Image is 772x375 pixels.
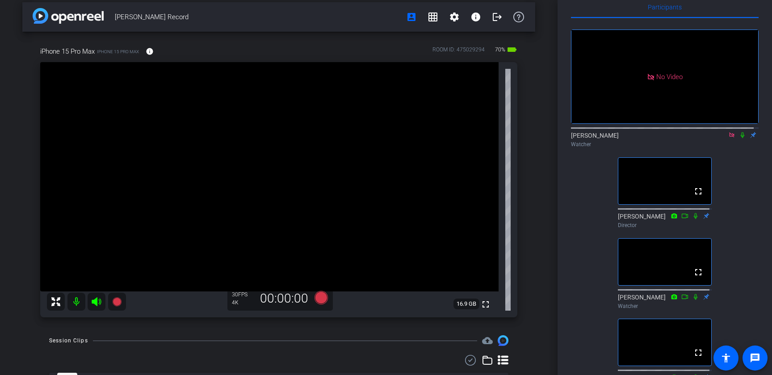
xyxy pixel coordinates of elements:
div: Watcher [618,302,712,310]
mat-icon: account_box [406,12,417,22]
span: Participants [648,4,682,10]
div: [PERSON_NAME] [618,293,712,310]
mat-icon: battery_std [507,44,517,55]
mat-icon: logout [492,12,503,22]
div: 00:00:00 [254,291,314,306]
div: 30 [232,291,254,298]
mat-icon: fullscreen [693,347,704,358]
span: iPhone 15 Pro Max [97,48,139,55]
span: Destinations for your clips [482,335,493,346]
mat-icon: message [750,353,760,363]
span: 16.9 GB [453,299,479,309]
span: No Video [656,72,683,80]
mat-icon: info [470,12,481,22]
img: app-logo [33,8,104,24]
mat-icon: fullscreen [480,299,491,310]
div: 4K [232,299,254,306]
mat-icon: accessibility [721,353,731,363]
div: ROOM ID: 475029294 [432,46,485,59]
div: [PERSON_NAME] [571,131,759,148]
img: Session clips [498,335,508,346]
div: Watcher [571,140,759,148]
span: FPS [238,291,248,298]
span: [PERSON_NAME] Record [115,8,401,26]
mat-icon: cloud_upload [482,335,493,346]
span: 70% [494,42,507,57]
mat-icon: info [146,47,154,55]
mat-icon: fullscreen [693,267,704,278]
mat-icon: fullscreen [693,186,704,197]
mat-icon: grid_on [428,12,438,22]
span: iPhone 15 Pro Max [40,46,95,56]
div: Session Clips [49,336,88,345]
mat-icon: settings [449,12,460,22]
div: Director [618,221,712,229]
div: [PERSON_NAME] [618,212,712,229]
